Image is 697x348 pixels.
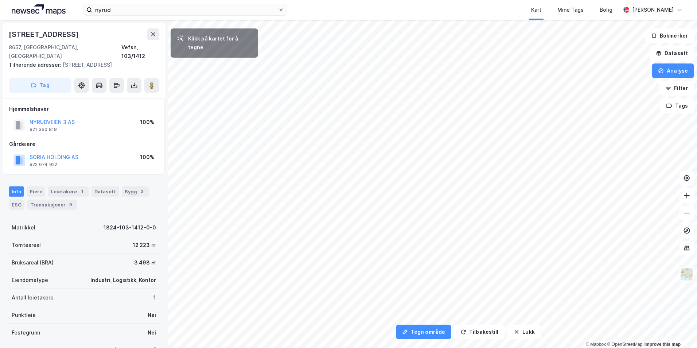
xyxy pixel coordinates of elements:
[12,223,35,232] div: Matrikkel
[30,127,57,132] div: 921 360 819
[9,61,153,69] div: [STREET_ADDRESS]
[660,98,694,113] button: Tags
[661,313,697,348] iframe: Chat Widget
[67,201,74,208] div: 9
[9,62,63,68] span: Tilhørende adresser:
[12,4,66,15] img: logo.a4113a55bc3d86da70a041830d287a7e.svg
[680,267,694,281] img: Z
[396,325,451,339] button: Tegn område
[153,293,156,302] div: 1
[12,241,41,250] div: Tomteareal
[9,186,24,197] div: Info
[645,342,681,347] a: Improve this map
[650,46,694,61] button: Datasett
[9,105,159,113] div: Hjemmelshaver
[652,63,694,78] button: Analyse
[104,223,156,232] div: 1824-103-1412-0-0
[531,5,541,14] div: Kart
[9,200,24,210] div: ESG
[140,153,154,162] div: 100%
[557,5,584,14] div: Mine Tags
[134,258,156,267] div: 3 498 ㎡
[645,28,694,43] button: Bokmerker
[27,186,45,197] div: Eiere
[454,325,505,339] button: Tilbakestill
[139,188,146,195] div: 3
[12,293,54,302] div: Antall leietakere
[188,34,252,52] div: Klikk på kartet for å tegne
[632,5,674,14] div: [PERSON_NAME]
[507,325,541,339] button: Lukk
[661,313,697,348] div: Kontrollprogram for chat
[78,188,86,195] div: 1
[140,118,154,127] div: 100%
[121,43,159,61] div: Vefsn, 103/1412
[92,4,278,15] input: Søk på adresse, matrikkel, gårdeiere, leietakere eller personer
[148,328,156,337] div: Nei
[9,43,121,61] div: 8657, [GEOGRAPHIC_DATA], [GEOGRAPHIC_DATA]
[48,186,89,197] div: Leietakere
[148,311,156,320] div: Nei
[27,200,77,210] div: Transaksjoner
[30,162,57,167] div: 922 674 922
[9,140,159,148] div: Gårdeiere
[122,186,149,197] div: Bygg
[586,342,606,347] a: Mapbox
[659,81,694,96] button: Filter
[607,342,642,347] a: OpenStreetMap
[12,311,36,320] div: Punktleie
[9,78,71,93] button: Tag
[12,328,40,337] div: Festegrunn
[12,276,48,285] div: Eiendomstype
[133,241,156,250] div: 12 223 ㎡
[12,258,54,267] div: Bruksareal (BRA)
[90,276,156,285] div: Industri, Logistikk, Kontor
[600,5,612,14] div: Bolig
[9,28,80,40] div: [STREET_ADDRESS]
[91,186,119,197] div: Datasett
